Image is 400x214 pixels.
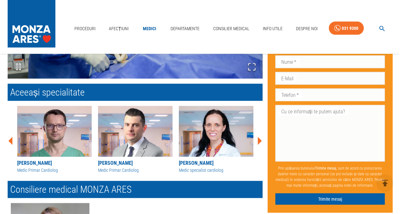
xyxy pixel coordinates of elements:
[179,106,253,174] a: [PERSON_NAME]Medic specialist cardiolog
[376,174,394,192] button: delete
[98,106,172,174] a: [PERSON_NAME]Medic Primar Cardiolog
[17,106,92,174] a: [PERSON_NAME]Medic Primar Cardiolog
[98,106,172,157] img: Dr. Andrei Radu
[8,56,29,79] button: Play or Pause Slideshow
[98,159,172,167] div: [PERSON_NAME]
[241,56,263,79] button: Open Fullscreen
[72,22,98,35] a: Proceduri
[17,167,92,174] div: Medic Primar Cardiolog
[17,106,92,157] img: Dr. Denis Amet
[293,22,320,35] a: Despre Noi
[17,159,92,167] div: [PERSON_NAME]
[168,22,202,35] a: Departamente
[329,22,364,35] a: 031 9300
[275,193,385,205] button: Trimite mesaj
[275,163,385,191] p: Prin apăsarea butonului , sunt de acord cu prelucrarea datelor mele cu caracter personal (ce pot ...
[179,167,253,174] div: Medic specialist cardiolog
[211,22,252,35] a: Consilier Medical
[106,22,131,35] a: Afecțiuni
[8,181,263,198] h2: Consiliere medical MONZA ARES
[139,22,160,35] a: Medici
[179,159,253,167] div: [PERSON_NAME]
[315,166,336,170] b: Trimite mesaj
[342,24,358,32] div: 031 9300
[260,22,285,35] a: Info Utile
[8,84,263,101] h2: Aceeași specialitate
[179,106,253,157] img: Dr. Gabriela Răileanu
[98,167,172,174] div: Medic Primar Cardiolog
